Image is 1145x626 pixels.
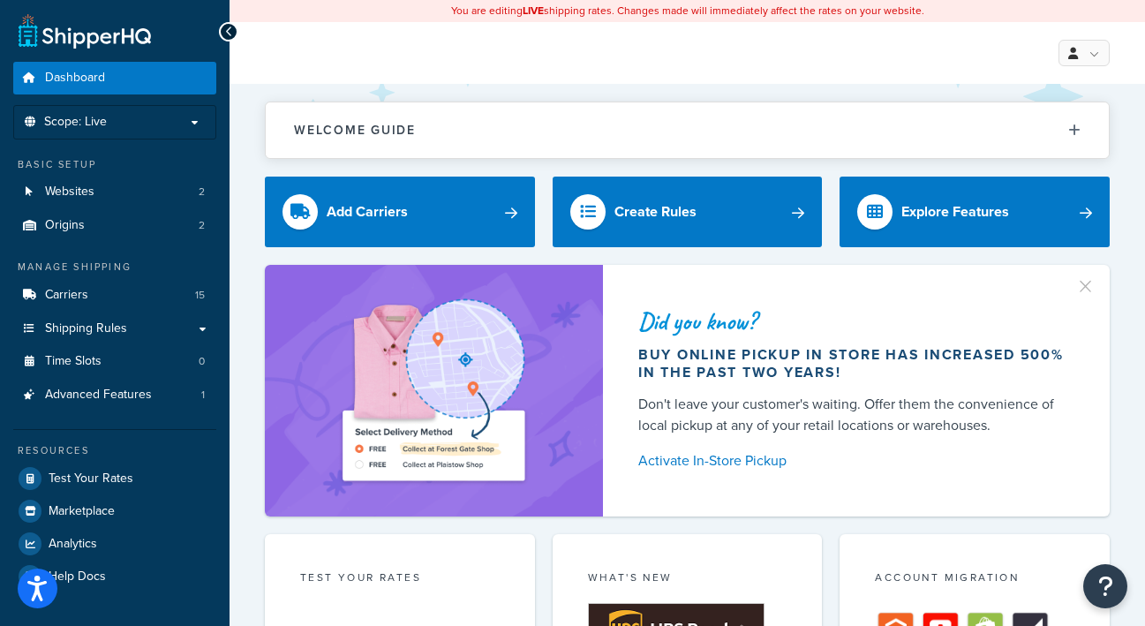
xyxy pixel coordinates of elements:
span: Advanced Features [45,388,152,403]
a: Activate In-Store Pickup [638,449,1067,473]
div: Explore Features [901,200,1009,224]
div: What's New [588,569,787,590]
a: Marketplace [13,495,216,527]
span: 0 [199,354,205,369]
li: Advanced Features [13,379,216,411]
div: Create Rules [614,200,697,224]
div: Don't leave your customer's waiting. Offer them the convenience of local pickup at any of your re... [638,394,1067,436]
div: Did you know? [638,309,1067,334]
span: 1 [201,388,205,403]
span: Analytics [49,537,97,552]
a: Shipping Rules [13,313,216,345]
li: Origins [13,209,216,242]
a: Carriers15 [13,279,216,312]
span: Websites [45,185,94,200]
a: Advanced Features1 [13,379,216,411]
b: LIVE [523,3,544,19]
div: Manage Shipping [13,260,216,275]
span: Scope: Live [44,115,107,130]
button: Welcome Guide [266,102,1109,158]
span: Origins [45,218,85,233]
a: Time Slots0 [13,345,216,378]
a: Test Your Rates [13,463,216,494]
div: Buy online pickup in store has increased 500% in the past two years! [638,346,1067,381]
span: Carriers [45,288,88,303]
a: Create Rules [553,177,823,247]
a: Analytics [13,528,216,560]
div: Test your rates [300,569,500,590]
span: Shipping Rules [45,321,127,336]
span: 2 [199,218,205,233]
li: Carriers [13,279,216,312]
span: 2 [199,185,205,200]
a: Add Carriers [265,177,535,247]
div: Basic Setup [13,157,216,172]
h2: Welcome Guide [294,124,416,137]
a: Dashboard [13,62,216,94]
span: Time Slots [45,354,102,369]
a: Websites2 [13,176,216,208]
li: Time Slots [13,345,216,378]
span: Help Docs [49,569,106,585]
span: 15 [195,288,205,303]
a: Origins2 [13,209,216,242]
img: ad-shirt-map-b0359fc47e01cab431d101c4b569394f6a03f54285957d908178d52f29eb9668.png [301,291,566,490]
div: Account Migration [875,569,1074,590]
div: Add Carriers [327,200,408,224]
a: Help Docs [13,561,216,592]
button: Open Resource Center [1083,564,1127,608]
span: Marketplace [49,504,115,519]
span: Dashboard [45,71,105,86]
div: Resources [13,443,216,458]
span: Test Your Rates [49,471,133,486]
li: Websites [13,176,216,208]
a: Explore Features [840,177,1110,247]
